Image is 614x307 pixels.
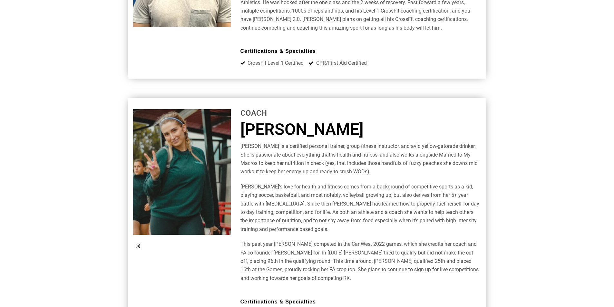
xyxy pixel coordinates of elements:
span: [PERSON_NAME] [240,120,364,139]
span: Certifications & Specialties [240,299,316,304]
p: [PERSON_NAME]’s love for health and fitness comes from a background of competitive sports as a ki... [240,183,481,234]
p: This past year [PERSON_NAME] competed in the CanWest 2022 games, which she credits her coach and ... [240,240,481,283]
span: Certifications & Specialties [240,48,316,54]
span: CPR/First Aid Certified [315,59,367,67]
p: [PERSON_NAME] is a certified personal trainer, group fitness instructor, and avid yellow-gatorade... [240,142,481,176]
span: CrossFit Level 1 Certified [246,59,304,67]
h5: Coach [240,109,481,117]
